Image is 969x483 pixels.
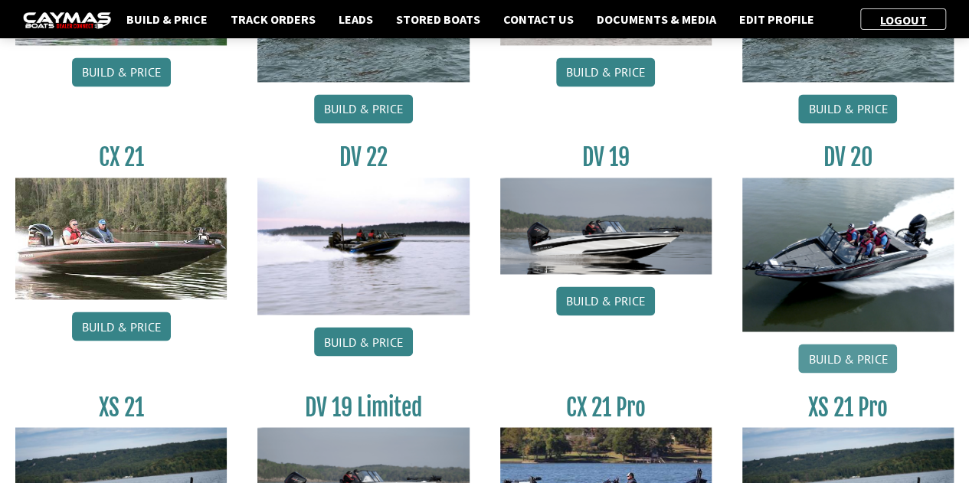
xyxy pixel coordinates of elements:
[314,327,413,356] a: Build & Price
[798,94,897,123] a: Build & Price
[72,312,171,341] a: Build & Price
[500,143,712,171] h3: DV 19
[257,393,469,421] h3: DV 19 Limited
[388,9,488,29] a: Stored Boats
[72,57,171,86] a: Build & Price
[742,178,954,331] img: DV_20_from_website_for_caymas_connect.png
[15,393,227,421] h3: XS 21
[257,143,469,171] h3: DV 22
[500,393,712,421] h3: CX 21 Pro
[331,9,381,29] a: Leads
[742,143,954,171] h3: DV 20
[23,12,111,28] img: caymas-dealer-connect-2ed40d3bc7270c1d8d7ffb4b79bf05adc795679939227970def78ec6f6c03838.gif
[742,393,954,421] h3: XS 21 Pro
[119,9,215,29] a: Build & Price
[556,57,655,86] a: Build & Price
[496,9,581,29] a: Contact Us
[257,178,469,315] img: DV22_original_motor_cropped_for_caymas_connect.jpg
[872,12,935,28] a: Logout
[556,286,655,315] a: Build & Price
[589,9,724,29] a: Documents & Media
[314,94,413,123] a: Build & Price
[223,9,323,29] a: Track Orders
[500,178,712,275] img: dv-19-ban_from_website_for_caymas_connect.png
[798,344,897,373] a: Build & Price
[15,178,227,299] img: CX21_thumb.jpg
[732,9,822,29] a: Edit Profile
[15,143,227,171] h3: CX 21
